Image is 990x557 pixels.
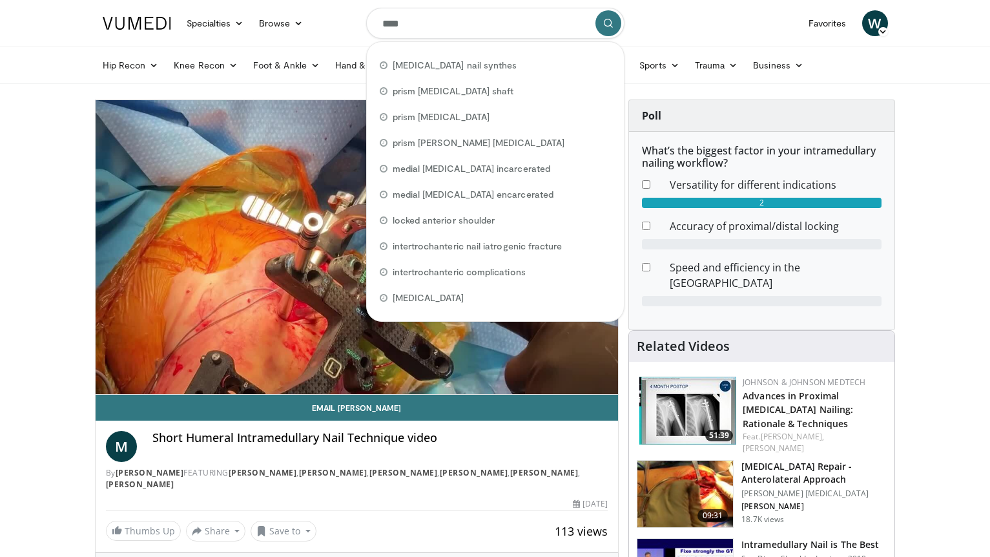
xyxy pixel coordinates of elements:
[393,162,550,175] span: medial [MEDICAL_DATA] incarcerated
[179,10,252,36] a: Specialties
[393,59,517,72] span: [MEDICAL_DATA] nail synthes
[801,10,854,36] a: Favorites
[299,467,367,478] a: [PERSON_NAME]
[245,52,327,78] a: Foot & Ankle
[106,431,137,462] a: M
[106,467,608,490] div: By FEATURING , , , , ,
[705,430,733,441] span: 51:39
[327,52,411,78] a: Hand & Wrist
[741,489,887,499] p: [PERSON_NAME] [MEDICAL_DATA]
[510,467,579,478] a: [PERSON_NAME]
[637,461,733,528] img: fd3b349a-9860-460e-a03a-0db36c4d1252.150x105_q85_crop-smart_upscale.jpg
[440,467,508,478] a: [PERSON_NAME]
[96,395,619,421] a: Email [PERSON_NAME]
[637,339,730,354] h4: Related Videos
[116,467,184,478] a: [PERSON_NAME]
[639,377,736,445] a: 51:39
[743,390,853,429] a: Advances in Proximal [MEDICAL_DATA] Nailing: Rationale & Techniques
[632,52,687,78] a: Sports
[761,431,824,442] a: [PERSON_NAME],
[745,52,811,78] a: Business
[251,521,316,541] button: Save to
[366,8,624,39] input: Search topics, interventions
[152,431,608,445] h4: Short Humeral Intramedullary Nail Technique video
[96,100,619,395] video-js: Video Player
[186,521,246,541] button: Share
[660,177,891,193] dd: Versatility for different indications
[393,136,564,149] span: prism [PERSON_NAME] [MEDICAL_DATA]
[393,85,514,98] span: prism [MEDICAL_DATA] shaft
[862,10,888,36] a: W
[251,10,311,36] a: Browse
[106,521,181,541] a: Thumbs Up
[743,377,865,388] a: Johnson & Johnson MedTech
[573,498,608,510] div: [DATE]
[687,52,746,78] a: Trauma
[741,538,879,551] h3: Intramedullary Nail is The Best
[743,443,804,454] a: [PERSON_NAME]
[393,291,464,304] span: [MEDICAL_DATA]
[639,377,736,445] img: 51c79e9b-08d2-4aa9-9189-000d819e3bdb.150x105_q85_crop-smart_upscale.jpg
[369,467,438,478] a: [PERSON_NAME]
[103,17,171,30] img: VuMedi Logo
[393,240,562,253] span: intertrochanteric nail iatrogenic fracture
[743,431,884,454] div: Feat.
[741,514,784,525] p: 18.7K views
[660,260,891,291] dd: Speed and efficiency in the [GEOGRAPHIC_DATA]
[229,467,297,478] a: [PERSON_NAME]
[642,145,882,169] h6: What’s the biggest factor in your intramedullary nailing workflow?
[555,523,608,539] span: 113 views
[106,479,174,490] a: [PERSON_NAME]
[741,501,887,512] p: [PERSON_NAME]
[697,509,728,522] span: 09:31
[393,110,490,123] span: prism [MEDICAL_DATA]
[741,460,887,486] h3: [MEDICAL_DATA] Repair - Anterolateral Approach
[642,109,661,123] strong: Poll
[637,460,887,529] a: 09:31 [MEDICAL_DATA] Repair - Anterolateral Approach [PERSON_NAME] [MEDICAL_DATA] [PERSON_NAME] 1...
[166,52,245,78] a: Knee Recon
[660,218,891,234] dd: Accuracy of proximal/distal locking
[95,52,167,78] a: Hip Recon
[642,198,882,208] div: 2
[393,266,526,278] span: intertrochanteric complications
[393,188,553,201] span: medial [MEDICAL_DATA] encarcerated
[393,214,495,227] span: locked anterior shoulder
